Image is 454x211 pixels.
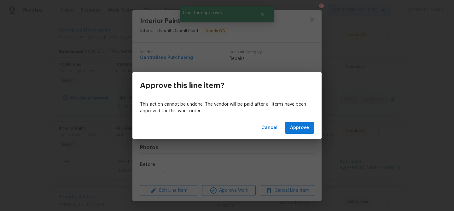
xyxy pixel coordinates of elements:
[140,101,314,114] p: This action cannot be undone. The vendor will be paid after all items have been approved for this...
[140,81,224,90] h3: Approve this line item?
[259,122,280,134] button: Cancel
[261,124,277,132] span: Cancel
[290,124,309,132] span: Approve
[285,122,314,134] button: Approve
